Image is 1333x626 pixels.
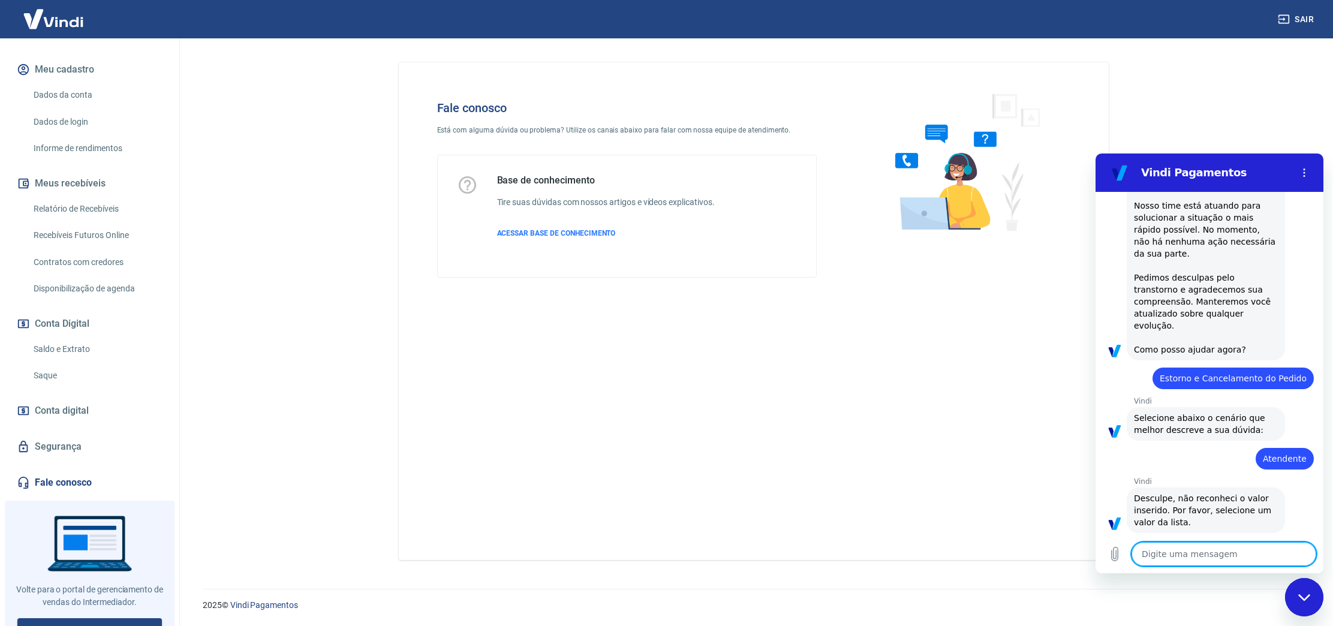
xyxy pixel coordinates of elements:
span: ACESSAR BASE DE CONHECIMENTO [497,229,616,237]
h5: Base de conhecimento [497,174,715,186]
a: Relatório de Recebíveis [29,197,165,221]
a: Disponibilização de agenda [29,276,165,301]
a: Saldo e Extrato [29,337,165,362]
a: Contratos com credores [29,250,165,275]
p: 2025 © [203,599,1304,612]
a: Informe de rendimentos [29,136,165,161]
button: Meus recebíveis [14,170,165,197]
a: ACESSAR BASE DE CONHECIMENTO [497,228,715,239]
h4: Fale conosco [437,101,817,115]
img: Fale conosco [871,82,1054,242]
p: Está com alguma dúvida ou problema? Utilize os canais abaixo para falar com nossa equipe de atend... [437,125,817,136]
button: Meu cadastro [14,56,165,83]
a: Saque [29,363,165,388]
iframe: Janela de mensagens [1096,154,1323,573]
a: Fale conosco [14,469,165,496]
iframe: Botão para abrir a janela de mensagens, conversa em andamento [1285,578,1323,616]
a: Dados de login [29,110,165,134]
span: Conta digital [35,402,89,419]
a: Vindi Pagamentos [230,600,298,610]
a: Recebíveis Futuros Online [29,223,165,248]
a: Conta digital [14,398,165,424]
a: Dados da conta [29,83,165,107]
a: Segurança [14,434,165,460]
img: Vindi [14,1,92,37]
button: Sair [1275,8,1319,31]
h6: Tire suas dúvidas com nossos artigos e vídeos explicativos. [497,196,715,209]
button: Conta Digital [14,311,165,337]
